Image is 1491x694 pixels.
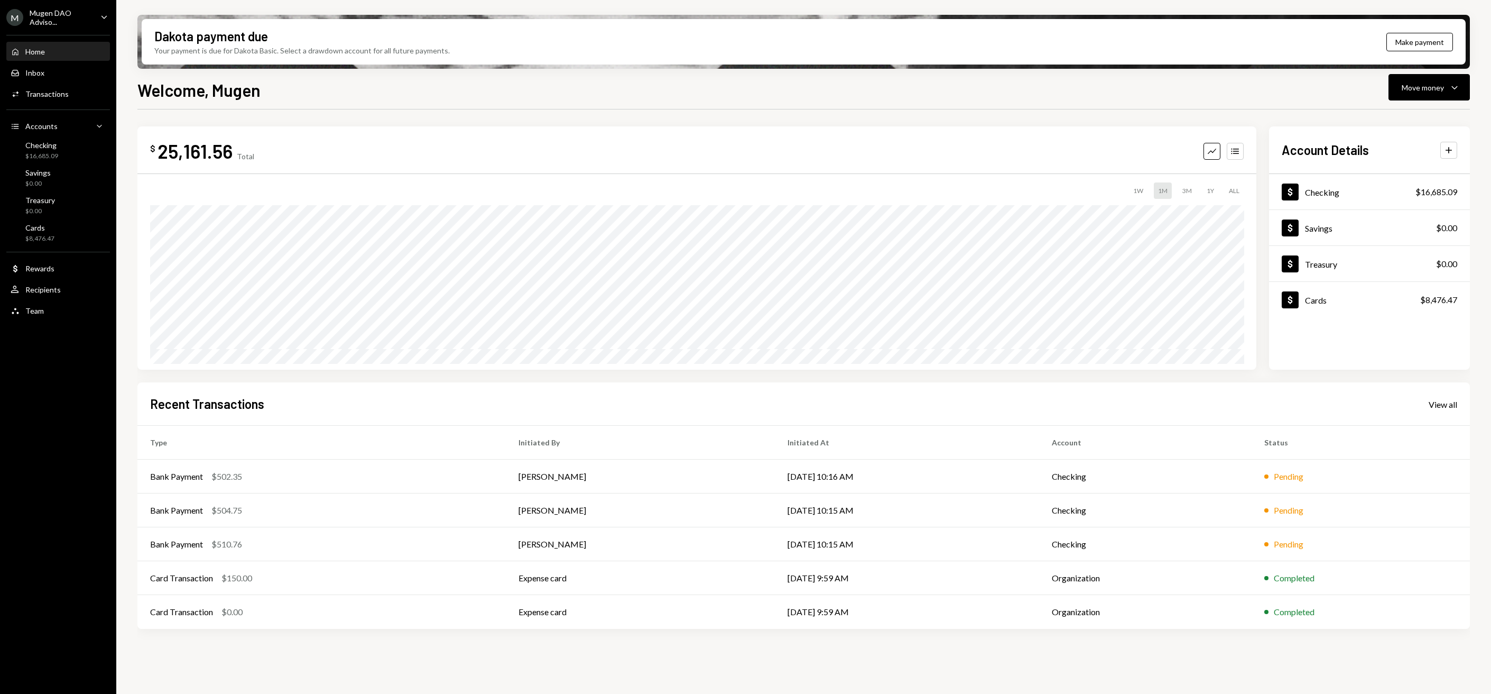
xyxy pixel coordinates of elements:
[1269,282,1470,317] a: Cards$8,476.47
[1039,426,1252,460] th: Account
[6,220,110,245] a: Cards$8,476.47
[1282,141,1369,159] h2: Account Details
[6,9,23,26] div: M
[1274,606,1314,618] div: Completed
[25,264,54,273] div: Rewards
[221,606,243,618] div: $0.00
[506,494,775,527] td: [PERSON_NAME]
[158,139,233,163] div: 25,161.56
[150,470,203,483] div: Bank Payment
[1274,572,1314,585] div: Completed
[6,301,110,320] a: Team
[1252,426,1470,460] th: Status
[775,527,1039,561] td: [DATE] 10:15 AM
[25,234,54,243] div: $8,476.47
[6,42,110,61] a: Home
[506,460,775,494] td: [PERSON_NAME]
[1225,182,1244,199] div: ALL
[137,79,261,101] h1: Welcome, Mugen
[775,561,1039,595] td: [DATE] 9:59 AM
[150,143,155,154] div: $
[221,572,252,585] div: $150.00
[1039,494,1252,527] td: Checking
[25,68,44,77] div: Inbox
[25,89,69,98] div: Transactions
[137,426,506,460] th: Type
[775,460,1039,494] td: [DATE] 10:16 AM
[506,426,775,460] th: Initiated By
[25,179,51,188] div: $0.00
[211,538,242,551] div: $510.76
[1039,460,1252,494] td: Checking
[154,45,450,56] div: Your payment is due for Dakota Basic. Select a drawdown account for all future payments.
[506,527,775,561] td: [PERSON_NAME]
[6,84,110,103] a: Transactions
[25,152,58,161] div: $16,685.09
[1269,174,1470,209] a: Checking$16,685.09
[775,494,1039,527] td: [DATE] 10:15 AM
[1039,595,1252,629] td: Organization
[6,63,110,82] a: Inbox
[1154,182,1172,199] div: 1M
[1039,561,1252,595] td: Organization
[506,561,775,595] td: Expense card
[1436,258,1457,270] div: $0.00
[1269,210,1470,245] a: Savings$0.00
[1415,186,1457,198] div: $16,685.09
[1305,295,1327,305] div: Cards
[1274,504,1303,517] div: Pending
[25,306,44,315] div: Team
[211,504,242,517] div: $504.75
[1274,470,1303,483] div: Pending
[150,572,213,585] div: Card Transaction
[25,196,55,205] div: Treasury
[25,223,54,232] div: Cards
[775,595,1039,629] td: [DATE] 9:59 AM
[25,47,45,56] div: Home
[1388,74,1470,101] button: Move money
[1420,294,1457,306] div: $8,476.47
[150,504,203,517] div: Bank Payment
[1178,182,1196,199] div: 3M
[30,8,92,26] div: Mugen DAO Adviso...
[1429,399,1457,410] div: View all
[1402,82,1444,93] div: Move money
[150,538,203,551] div: Bank Payment
[1305,259,1337,269] div: Treasury
[25,122,58,131] div: Accounts
[150,606,213,618] div: Card Transaction
[1269,246,1470,281] a: Treasury$0.00
[25,168,51,177] div: Savings
[6,116,110,135] a: Accounts
[6,193,110,218] a: Treasury$0.00
[25,207,55,216] div: $0.00
[25,285,61,294] div: Recipients
[1202,182,1218,199] div: 1Y
[154,28,268,45] div: Dakota payment due
[1436,222,1457,234] div: $0.00
[237,152,254,161] div: Total
[775,426,1039,460] th: Initiated At
[211,470,242,483] div: $502.35
[6,259,110,278] a: Rewards
[1274,538,1303,551] div: Pending
[1305,187,1339,197] div: Checking
[6,165,110,190] a: Savings$0.00
[25,141,58,150] div: Checking
[506,595,775,629] td: Expense card
[1305,223,1332,233] div: Savings
[1129,182,1147,199] div: 1W
[1429,398,1457,410] a: View all
[1386,33,1453,51] button: Make payment
[6,280,110,299] a: Recipients
[1039,527,1252,561] td: Checking
[150,395,264,413] h2: Recent Transactions
[6,138,110,163] a: Checking$16,685.09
